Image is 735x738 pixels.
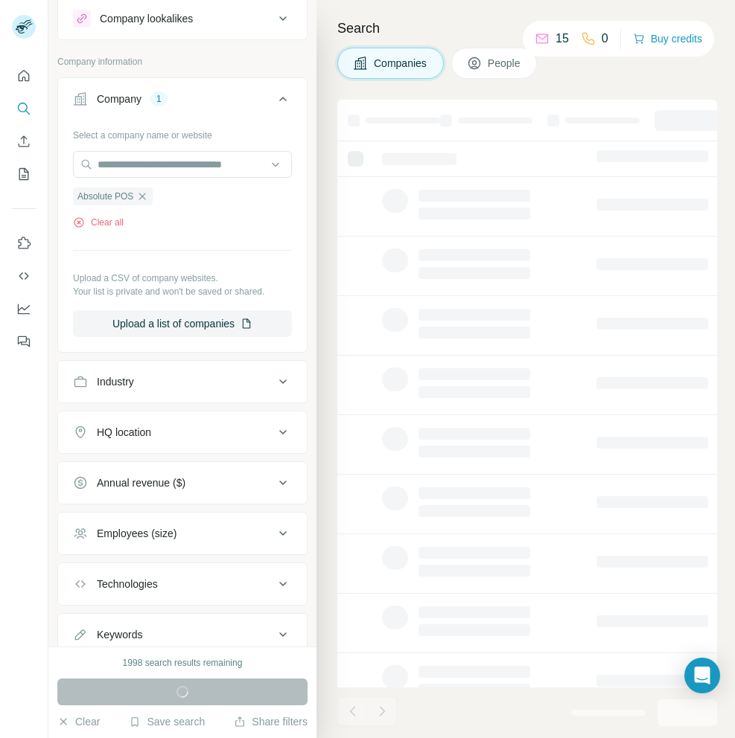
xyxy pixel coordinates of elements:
button: Search [12,95,36,122]
button: Technologies [58,566,307,602]
div: 1 [150,92,168,106]
button: Enrich CSV [12,128,36,155]
div: Industry [97,374,134,389]
div: Employees (size) [97,526,176,541]
button: Save search [129,714,205,729]
h4: Search [337,18,717,39]
button: Buy credits [633,28,702,49]
p: 15 [556,30,569,48]
span: Companies [374,56,428,71]
button: Clear all [73,216,124,229]
button: Share filters [234,714,308,729]
button: Feedback [12,328,36,355]
p: 0 [602,30,608,48]
button: HQ location [58,414,307,450]
div: 1998 search results remaining [123,656,243,670]
div: Keywords [97,627,142,642]
button: Clear [57,714,100,729]
p: Your list is private and won't be saved or shared. [73,285,292,298]
button: Use Surfe on LinkedIn [12,230,36,257]
div: Open Intercom Messenger [684,658,720,693]
button: Annual revenue ($) [58,465,307,501]
div: Technologies [97,577,158,591]
span: Absolute POS [77,190,133,203]
button: My lists [12,161,36,187]
p: Upload a CSV of company websites. [73,272,292,285]
button: Company lookalikes [58,1,307,36]
div: Company [97,92,141,106]
button: Company1 [58,81,307,123]
div: Annual revenue ($) [97,475,185,490]
button: Industry [58,364,307,400]
button: Quick start [12,62,36,89]
div: HQ location [97,425,151,440]
button: Employees (size) [58,516,307,551]
div: Company lookalikes [100,11,193,26]
button: Dashboard [12,295,36,322]
div: Select a company name or website [73,123,292,142]
button: Use Surfe API [12,263,36,289]
p: Company information [57,55,308,68]
button: Upload a list of companies [73,310,292,337]
span: People [488,56,522,71]
button: Keywords [58,617,307,652]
